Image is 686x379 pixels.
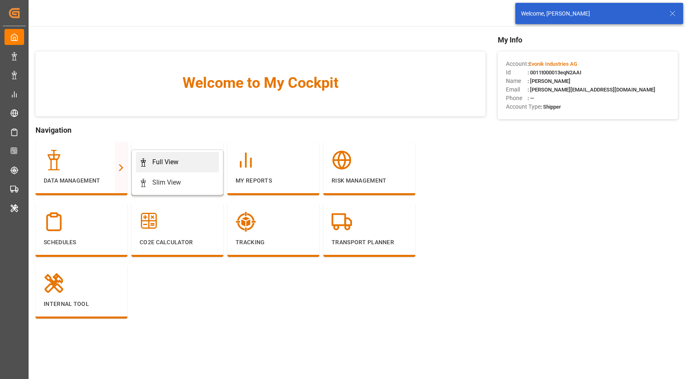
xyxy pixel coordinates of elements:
[498,34,678,45] span: My Info
[236,238,311,247] p: Tracking
[52,72,469,94] span: Welcome to My Cockpit
[36,125,486,136] span: Navigation
[140,238,215,247] p: CO2e Calculator
[521,9,661,18] div: Welcome, [PERSON_NAME]
[236,176,311,185] p: My Reports
[152,178,181,187] div: Slim View
[529,61,577,67] span: Evonik Industries AG
[528,87,655,93] span: : [PERSON_NAME][EMAIL_ADDRESS][DOMAIN_NAME]
[506,103,541,111] span: Account Type
[528,78,570,84] span: : [PERSON_NAME]
[44,176,119,185] p: Data Management
[44,300,119,308] p: Internal Tool
[541,104,561,110] span: : Shipper
[528,95,534,101] span: : —
[506,68,528,77] span: Id
[152,157,178,167] div: Full View
[528,61,577,67] span: :
[506,60,528,68] span: Account
[506,85,528,94] span: Email
[528,69,581,76] span: : 0011t000013eqN2AAI
[506,77,528,85] span: Name
[332,238,407,247] p: Transport Planner
[44,238,119,247] p: Schedules
[136,152,219,172] a: Full View
[136,172,219,193] a: Slim View
[332,176,407,185] p: Risk Management
[506,94,528,103] span: Phone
